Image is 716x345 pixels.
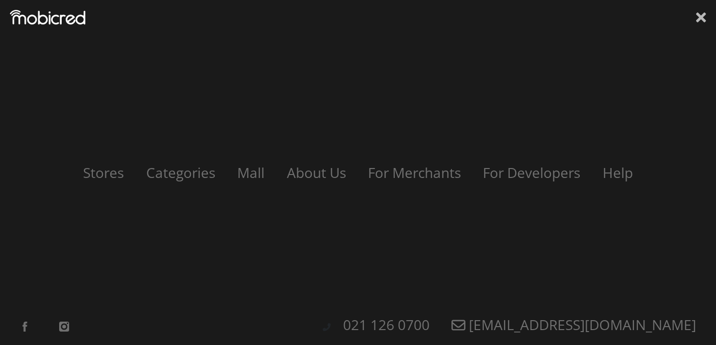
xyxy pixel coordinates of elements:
a: 021 126 0700 [333,315,440,334]
a: Stores [73,163,134,182]
a: Categories [136,163,225,182]
a: For Developers [473,163,590,182]
a: About Us [277,163,356,182]
a: [EMAIL_ADDRESS][DOMAIN_NAME] [442,315,706,334]
a: Help [593,163,643,182]
img: Mobicred [10,10,86,25]
a: Mall [227,163,274,182]
a: For Merchants [358,163,471,182]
